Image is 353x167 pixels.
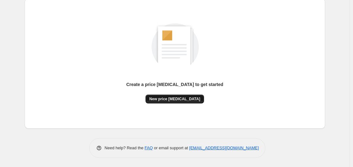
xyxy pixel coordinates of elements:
[105,145,145,150] span: Need help? Read the
[126,81,223,88] p: Create a price [MEDICAL_DATA] to get started
[189,145,259,150] a: [EMAIL_ADDRESS][DOMAIN_NAME]
[146,95,204,103] button: New price [MEDICAL_DATA]
[153,145,189,150] span: or email support at
[145,145,153,150] a: FAQ
[149,96,200,102] span: New price [MEDICAL_DATA]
